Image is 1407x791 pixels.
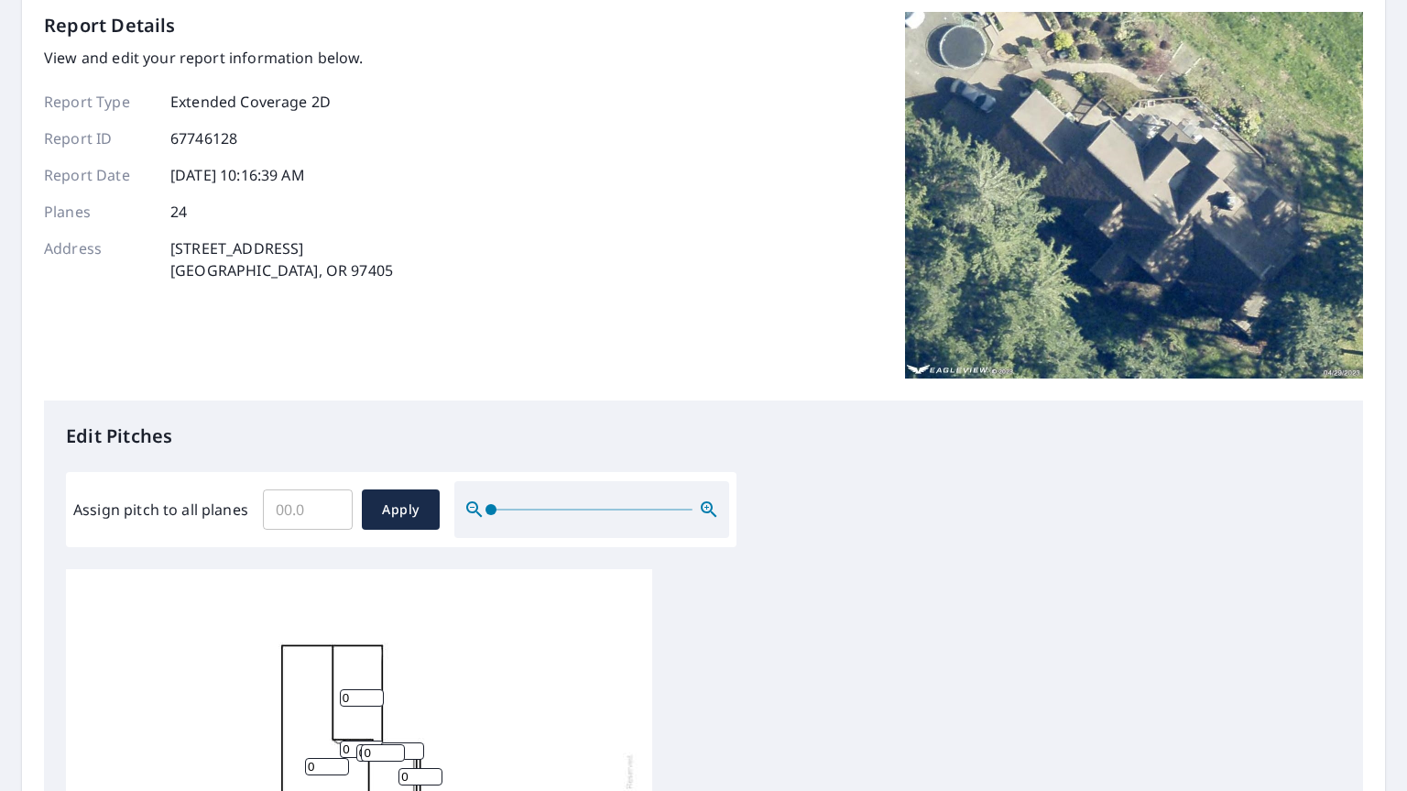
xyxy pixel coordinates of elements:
p: Report ID [44,127,154,149]
p: [STREET_ADDRESS] [GEOGRAPHIC_DATA], OR 97405 [170,237,393,281]
p: [DATE] 10:16:39 AM [170,164,305,186]
span: Apply [376,499,425,522]
p: Report Details [44,12,176,39]
button: Apply [362,489,440,530]
p: 67746128 [170,127,237,149]
p: Report Date [44,164,154,186]
img: Top image [905,12,1363,379]
label: Assign pitch to all planes [73,499,248,521]
p: Extended Coverage 2D [170,91,331,113]
p: Report Type [44,91,154,113]
p: 24 [170,201,187,223]
p: Edit Pitches [66,423,1341,450]
input: 00.0 [263,484,353,535]
p: Address [44,237,154,281]
p: Planes [44,201,154,223]
p: View and edit your report information below. [44,47,393,69]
